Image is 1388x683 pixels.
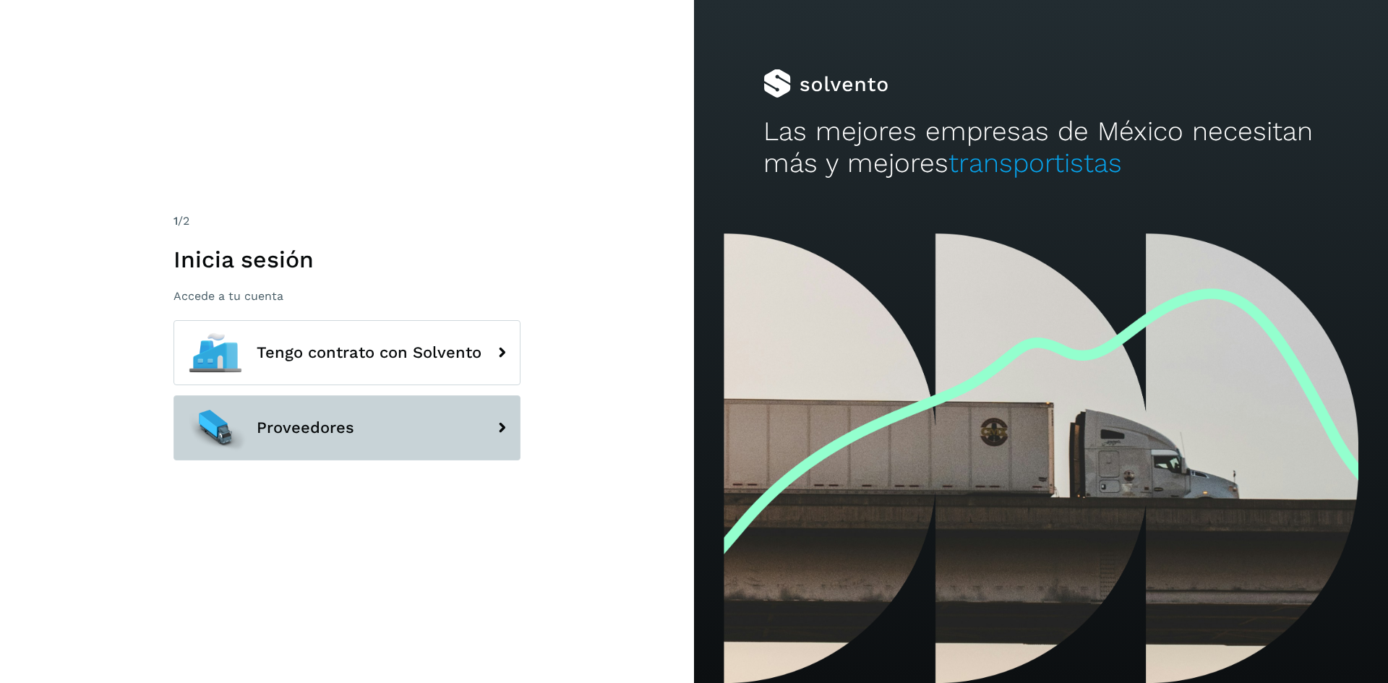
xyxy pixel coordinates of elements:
[173,320,520,385] button: Tengo contrato con Solvento
[948,147,1122,179] span: transportistas
[173,289,520,303] p: Accede a tu cuenta
[257,344,481,361] span: Tengo contrato con Solvento
[763,116,1319,180] h2: Las mejores empresas de México necesitan más y mejores
[173,212,520,230] div: /2
[173,395,520,460] button: Proveedores
[173,246,520,273] h1: Inicia sesión
[173,214,178,228] span: 1
[257,419,354,437] span: Proveedores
